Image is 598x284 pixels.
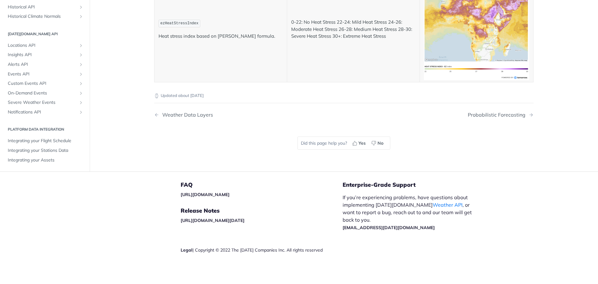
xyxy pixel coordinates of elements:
h2: [DATE][DOMAIN_NAME] API [5,31,85,37]
span: No [377,140,383,147]
a: Events APIShow subpages for Events API [5,70,85,79]
button: Show subpages for Insights API [78,52,83,57]
a: Custom Events APIShow subpages for Custom Events API [5,79,85,88]
span: Integrating your Assets [8,157,83,163]
a: [EMAIL_ADDRESS][DATE][DOMAIN_NAME] [343,225,435,230]
span: Yes [358,140,366,147]
a: Integrating your Flight Schedule [5,136,85,146]
span: Integrating your Flight Schedule [8,138,83,144]
nav: Pagination Controls [154,106,534,124]
a: Historical APIShow subpages for Historical API [5,2,85,12]
h2: Platform DATA integration [5,127,85,132]
span: Notifications API [8,109,77,115]
a: Insights APIShow subpages for Insights API [5,50,85,60]
p: Updated about [DATE] [154,93,534,99]
span: ezHeatStressIndex [160,21,198,26]
button: Show subpages for Alerts API [78,62,83,67]
h5: Release Notes [181,207,343,214]
button: Show subpages for Notifications API [78,110,83,115]
span: Events API [8,71,77,77]
span: On-Demand Events [8,90,77,96]
p: Heat stress index based on [PERSON_NAME] formula. [159,33,283,40]
button: Show subpages for Custom Events API [78,81,83,86]
a: Legal [181,247,192,253]
a: On-Demand EventsShow subpages for On-Demand Events [5,89,85,98]
button: Show subpages for Historical API [78,5,83,10]
button: Show subpages for On-Demand Events [78,91,83,96]
button: No [369,138,387,148]
a: Previous Page: Weather Data Layers [154,112,317,118]
a: Historical Climate NormalsShow subpages for Historical Climate Normals [5,12,85,21]
span: Expand image [424,35,529,41]
a: Integrating your Stations Data [5,146,85,155]
button: Yes [350,138,369,148]
p: If you’re experiencing problems, have questions about implementing [DATE][DOMAIN_NAME] , or want ... [343,194,478,231]
div: Did this page help you? [297,137,390,150]
h5: FAQ [181,181,343,189]
button: Show subpages for Locations API [78,43,83,48]
a: Integrating your Assets [5,156,85,165]
span: Custom Events API [8,80,77,87]
span: Alerts API [8,61,77,68]
div: | Copyright © 2022 The [DATE] Companies Inc. All rights reserved [181,247,343,253]
div: Probabilistic Forecasting [468,112,529,118]
span: Severe Weather Events [8,99,77,106]
a: Severe Weather EventsShow subpages for Severe Weather Events [5,98,85,107]
div: Weather Data Layers [159,112,213,118]
button: Show subpages for Historical Climate Normals [78,14,83,19]
a: Notifications APIShow subpages for Notifications API [5,108,85,117]
span: Historical API [8,4,77,10]
span: Locations API [8,42,77,49]
a: [URL][DOMAIN_NAME][DATE] [181,218,244,223]
a: Weather API [433,202,463,208]
a: [URL][DOMAIN_NAME] [181,192,230,197]
p: 0-22: No Heat Stress 22-24: Mild Heat Stress 24-26: Moderate Heat Stress 26-28: Medium Heat Stres... [291,19,415,40]
span: Insights API [8,52,77,58]
button: Show subpages for Severe Weather Events [78,100,83,105]
a: Alerts APIShow subpages for Alerts API [5,60,85,69]
span: Integrating your Stations Data [8,147,83,154]
h5: Enterprise-Grade Support [343,181,488,189]
span: Historical Climate Normals [8,13,77,20]
a: Locations APIShow subpages for Locations API [5,41,85,50]
a: Next Page: Probabilistic Forecasting [468,112,534,118]
button: Show subpages for Events API [78,72,83,77]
